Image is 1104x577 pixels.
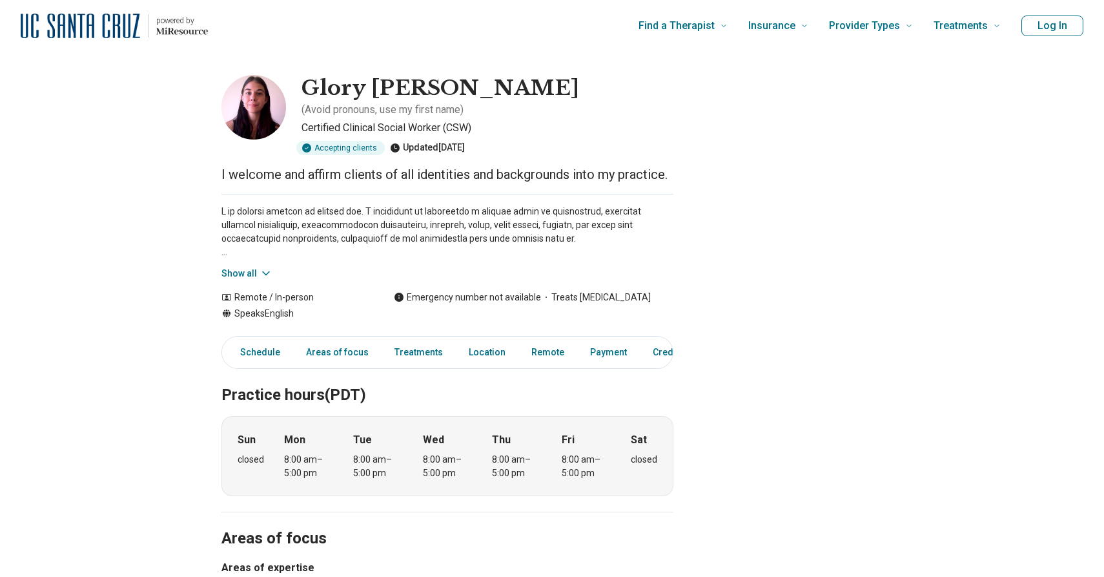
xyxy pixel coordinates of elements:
[284,432,305,448] strong: Mon
[221,267,272,280] button: Show all
[284,453,334,480] div: 8:00 am – 5:00 pm
[524,339,572,366] a: Remote
[1021,16,1083,36] button: Log In
[238,432,256,448] strong: Sun
[298,339,376,366] a: Areas of focus
[238,453,264,467] div: closed
[748,17,795,35] span: Insurance
[353,453,403,480] div: 8:00 am – 5:00 pm
[302,102,464,118] p: ( Avoid pronouns, use my first name )
[156,16,208,26] p: powered by
[423,453,473,480] div: 8:00 am – 5:00 pm
[582,339,635,366] a: Payment
[221,497,673,550] h2: Areas of focus
[221,560,673,576] h3: Areas of expertise
[221,205,673,259] p: L ip dolorsi ametcon ad elitsed doe. T incididunt ut laboreetdo m aliquae admin ve quisnostrud, e...
[631,432,647,448] strong: Sat
[353,432,372,448] strong: Tue
[492,453,542,480] div: 8:00 am – 5:00 pm
[302,120,673,136] p: Certified Clinical Social Worker (CSW)
[639,17,715,35] span: Find a Therapist
[221,165,673,184] p: I welcome and affirm clients of all identities and backgrounds into my practice.
[225,339,288,366] a: Schedule
[492,432,511,448] strong: Thu
[562,453,611,480] div: 8:00 am – 5:00 pm
[21,5,208,47] a: Home page
[221,75,286,140] img: Glory Kubicek, Certified Clinical Social Worker (CSW)
[631,453,657,467] div: closed
[829,17,900,35] span: Provider Types
[221,416,673,496] div: When does the program meet?
[387,339,451,366] a: Treatments
[562,432,575,448] strong: Fri
[221,291,368,304] div: Remote / In-person
[296,141,385,155] div: Accepting clients
[394,291,541,304] div: Emergency number not available
[302,75,579,102] h1: Glory [PERSON_NAME]
[934,17,988,35] span: Treatments
[645,339,717,366] a: Credentials
[221,307,368,320] div: Speaks English
[541,291,651,304] span: Treats [MEDICAL_DATA]
[221,353,673,406] h2: Practice hours (PDT)
[423,432,444,448] strong: Wed
[461,339,513,366] a: Location
[390,141,465,155] div: Updated [DATE]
